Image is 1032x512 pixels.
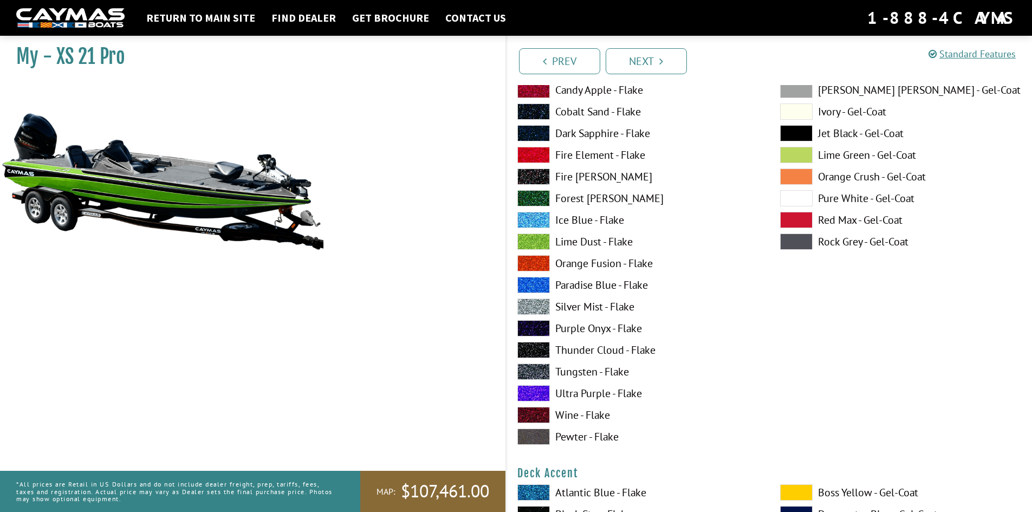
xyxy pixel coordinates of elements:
[517,299,758,315] label: Silver Mist - Flake
[780,212,1021,228] label: Red Max - Gel-Coat
[517,364,758,380] label: Tungsten - Flake
[377,486,395,497] span: MAP:
[517,212,758,228] label: Ice Blue - Flake
[517,234,758,250] label: Lime Dust - Flake
[517,407,758,423] label: Wine - Flake
[519,48,600,74] a: Prev
[360,471,505,512] a: MAP:$107,461.00
[517,255,758,271] label: Orange Fusion - Flake
[517,277,758,293] label: Paradise Blue - Flake
[517,82,758,98] label: Candy Apple - Flake
[780,82,1021,98] label: [PERSON_NAME] [PERSON_NAME] - Gel-Coat
[347,11,434,25] a: Get Brochure
[517,190,758,206] label: Forest [PERSON_NAME]
[141,11,261,25] a: Return to main site
[929,48,1016,60] a: Standard Features
[517,125,758,141] label: Dark Sapphire - Flake
[266,11,341,25] a: Find Dealer
[517,466,1022,480] h4: Deck Accent
[517,429,758,445] label: Pewter - Flake
[517,320,758,336] label: Purple Onyx - Flake
[780,484,1021,501] label: Boss Yellow - Gel-Coat
[867,6,1016,30] div: 1-888-4CAYMAS
[440,11,511,25] a: Contact Us
[780,234,1021,250] label: Rock Grey - Gel-Coat
[780,147,1021,163] label: Lime Green - Gel-Coat
[517,103,758,120] label: Cobalt Sand - Flake
[16,44,478,69] h1: My - XS 21 Pro
[780,190,1021,206] label: Pure White - Gel-Coat
[780,103,1021,120] label: Ivory - Gel-Coat
[401,480,489,503] span: $107,461.00
[606,48,687,74] a: Next
[780,125,1021,141] label: Jet Black - Gel-Coat
[517,484,758,501] label: Atlantic Blue - Flake
[16,475,336,508] p: *All prices are Retail in US Dollars and do not include dealer freight, prep, tariffs, fees, taxe...
[16,8,125,28] img: white-logo-c9c8dbefe5ff5ceceb0f0178aa75bf4bb51f6bca0971e226c86eb53dfe498488.png
[517,147,758,163] label: Fire Element - Flake
[517,385,758,401] label: Ultra Purple - Flake
[517,342,758,358] label: Thunder Cloud - Flake
[517,168,758,185] label: Fire [PERSON_NAME]
[780,168,1021,185] label: Orange Crush - Gel-Coat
